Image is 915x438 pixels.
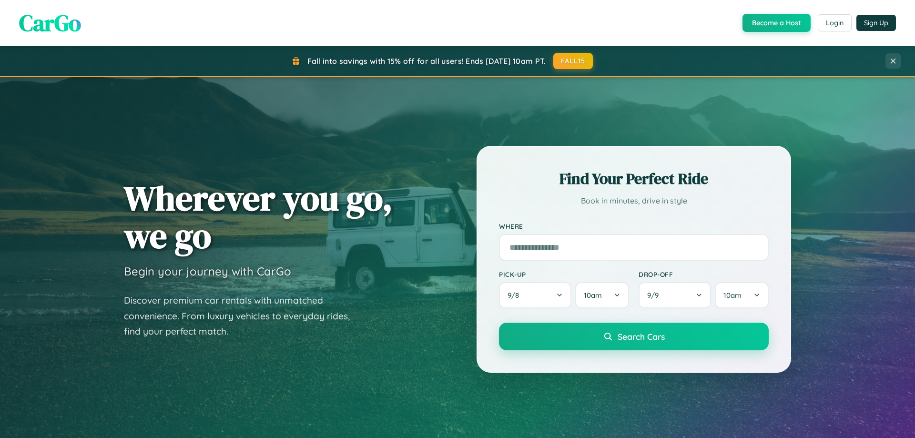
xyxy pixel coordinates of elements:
[553,53,593,69] button: FALL15
[124,264,291,278] h3: Begin your journey with CarGo
[639,270,769,278] label: Drop-off
[584,291,602,300] span: 10am
[499,194,769,208] p: Book in minutes, drive in style
[499,168,769,189] h2: Find Your Perfect Ride
[307,56,546,66] span: Fall into savings with 15% off for all users! Ends [DATE] 10am PT.
[715,282,769,308] button: 10am
[124,293,362,339] p: Discover premium car rentals with unmatched convenience. From luxury vehicles to everyday rides, ...
[499,282,571,308] button: 9/8
[818,14,852,31] button: Login
[19,7,81,39] span: CarGo
[124,179,393,255] h1: Wherever you go, we go
[723,291,742,300] span: 10am
[508,291,524,300] span: 9 / 8
[575,282,629,308] button: 10am
[856,15,896,31] button: Sign Up
[618,331,665,342] span: Search Cars
[499,222,769,230] label: Where
[647,291,663,300] span: 9 / 9
[499,270,629,278] label: Pick-up
[742,14,811,32] button: Become a Host
[639,282,711,308] button: 9/9
[499,323,769,350] button: Search Cars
